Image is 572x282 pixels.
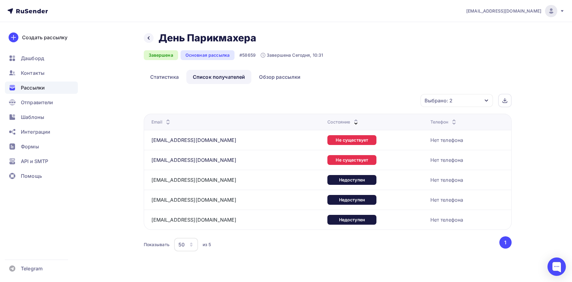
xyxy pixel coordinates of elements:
[499,236,512,249] button: Go to page 1
[5,140,78,153] a: Формы
[21,55,44,62] span: Дашборд
[425,97,452,104] div: Выбрано: 2
[5,67,78,79] a: Контакты
[327,135,376,145] div: Не существует
[174,238,198,252] button: 50
[430,136,463,144] div: Нет телефона
[21,128,50,135] span: Интеграции
[5,96,78,109] a: Отправители
[21,265,43,272] span: Telegram
[420,94,493,107] button: Выбрано: 2
[498,236,512,249] ul: Pagination
[430,196,463,204] div: Нет телефона
[151,156,237,164] div: [EMAIL_ADDRESS][DOMAIN_NAME]
[144,50,178,60] div: Завершена
[158,32,256,44] h2: День Парикмахера
[5,52,78,64] a: Дашборд
[430,176,463,184] div: Нет телефона
[21,143,39,150] span: Формы
[21,172,42,180] span: Помощь
[151,217,237,223] a: [EMAIL_ADDRESS][DOMAIN_NAME]
[21,99,53,106] span: Отправители
[21,69,44,77] span: Контакты
[21,84,45,91] span: Рассылки
[151,136,237,144] div: [EMAIL_ADDRESS][DOMAIN_NAME]
[5,82,78,94] a: Рассылки
[430,119,458,125] div: Телефон
[203,242,211,248] div: из 5
[151,197,237,203] a: [EMAIL_ADDRESS][DOMAIN_NAME]
[327,195,376,205] div: Недоступен
[239,52,256,58] div: #58659
[21,158,48,165] span: API и SMTP
[5,111,78,123] a: Шаблоны
[144,70,185,84] a: Статистика
[430,156,463,164] div: Нет телефона
[466,8,541,14] span: [EMAIL_ADDRESS][DOMAIN_NAME]
[327,175,376,185] div: Недоступен
[186,70,252,84] a: Список получателей
[178,241,185,248] div: 50
[327,155,376,165] div: Не существует
[144,242,170,248] div: Показывать
[327,215,376,225] div: Недоступен
[466,5,565,17] a: [EMAIL_ADDRESS][DOMAIN_NAME]
[253,70,307,84] a: Обзор рассылки
[21,113,44,121] span: Шаблоны
[22,34,67,41] div: Создать рассылку
[261,52,323,58] div: Завершена Сегодня, 10:31
[181,50,235,60] div: Основная рассылка
[430,216,463,223] div: Нет телефона
[151,177,237,183] a: [EMAIL_ADDRESS][DOMAIN_NAME]
[151,119,172,125] div: Email
[327,119,359,125] div: Состояние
